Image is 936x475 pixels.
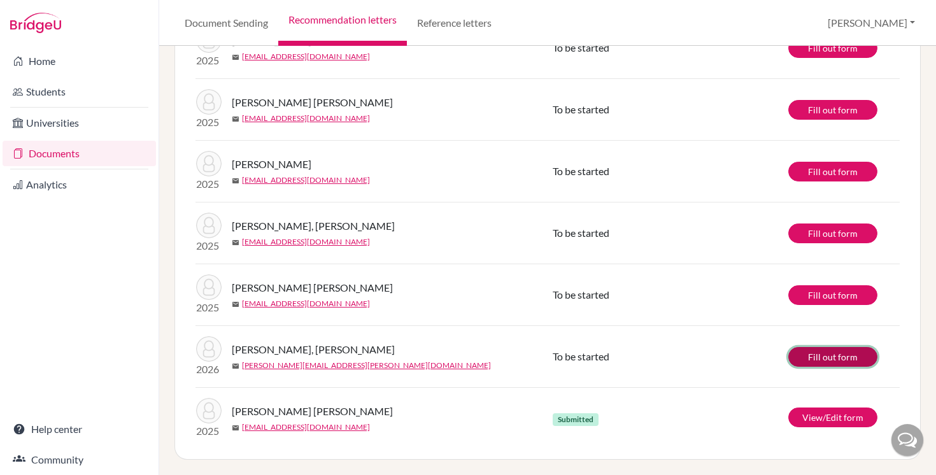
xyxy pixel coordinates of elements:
span: mail [232,115,239,123]
span: Help [29,9,55,20]
img: Aguero Molina, Eduardo [196,398,222,423]
a: Home [3,48,156,74]
a: Students [3,79,156,104]
span: mail [232,239,239,246]
a: [EMAIL_ADDRESS][DOMAIN_NAME] [242,422,370,433]
p: 2025 [196,238,222,253]
img: Lopez, Josue [196,151,222,176]
img: Espinoza Tejeda, Sophie Yadira [196,89,222,115]
a: [EMAIL_ADDRESS][DOMAIN_NAME] [242,298,370,309]
span: To be started [553,227,609,239]
p: 2025 [196,300,222,315]
a: [EMAIL_ADDRESS][DOMAIN_NAME] [242,51,370,62]
a: View/Edit form [788,408,877,427]
span: To be started [553,41,609,53]
p: 2026 [196,362,222,377]
img: Cruz Wilson, Valeria Camila [196,274,222,300]
a: [EMAIL_ADDRESS][DOMAIN_NAME] [242,236,370,248]
a: [EMAIL_ADDRESS][DOMAIN_NAME] [242,174,370,186]
p: 2025 [196,176,222,192]
span: mail [232,362,239,370]
span: To be started [553,288,609,301]
a: Universities [3,110,156,136]
p: 2025 [196,115,222,130]
img: Recinos Salazar, Marco Antonio [196,336,222,362]
span: [PERSON_NAME] [232,157,311,172]
span: To be started [553,165,609,177]
a: Documents [3,141,156,166]
a: Help center [3,416,156,442]
span: mail [232,177,239,185]
span: mail [232,53,239,61]
img: Bridge-U [10,13,61,33]
a: [PERSON_NAME][EMAIL_ADDRESS][PERSON_NAME][DOMAIN_NAME] [242,360,491,371]
a: Fill out form [788,38,877,58]
img: Lopez Quezada, Jose Elias [196,213,222,238]
span: Submitted [553,413,599,426]
a: Fill out form [788,285,877,305]
span: mail [232,424,239,432]
a: Fill out form [788,223,877,243]
a: Fill out form [788,347,877,367]
p: 2025 [196,53,222,68]
span: mail [232,301,239,308]
a: Fill out form [788,100,877,120]
p: 2025 [196,423,222,439]
a: Community [3,447,156,472]
a: Analytics [3,172,156,197]
span: [PERSON_NAME] [PERSON_NAME] [232,404,393,419]
a: Fill out form [788,162,877,181]
span: To be started [553,350,609,362]
span: [PERSON_NAME] [PERSON_NAME] [232,95,393,110]
button: [PERSON_NAME] [822,11,921,35]
span: To be started [553,103,609,115]
a: [EMAIL_ADDRESS][DOMAIN_NAME] [242,113,370,124]
span: [PERSON_NAME], [PERSON_NAME] [232,342,395,357]
span: [PERSON_NAME], [PERSON_NAME] [232,218,395,234]
span: [PERSON_NAME] [PERSON_NAME] [232,280,393,295]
